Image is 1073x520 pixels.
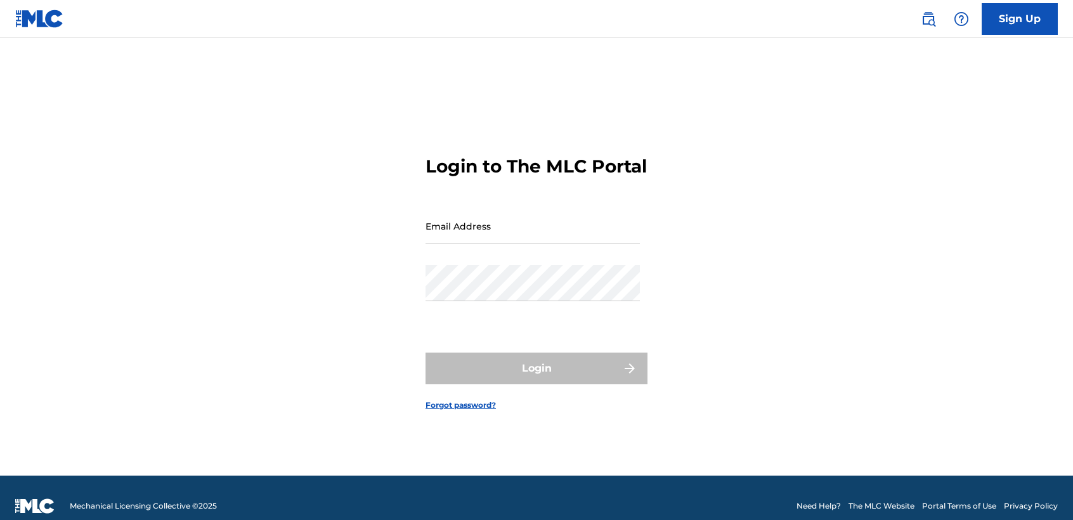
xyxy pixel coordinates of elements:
a: The MLC Website [849,500,914,512]
a: Need Help? [797,500,841,512]
h3: Login to The MLC Portal [426,155,647,178]
img: help [954,11,969,27]
img: logo [15,498,55,514]
iframe: Chat Widget [1010,459,1073,520]
span: Mechanical Licensing Collective © 2025 [70,500,217,512]
a: Forgot password? [426,400,496,411]
img: MLC Logo [15,10,64,28]
a: Public Search [916,6,941,32]
div: Help [949,6,974,32]
a: Sign Up [982,3,1058,35]
a: Privacy Policy [1004,500,1058,512]
a: Portal Terms of Use [922,500,996,512]
img: search [921,11,936,27]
